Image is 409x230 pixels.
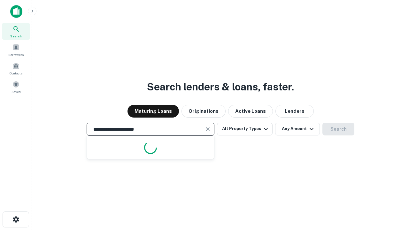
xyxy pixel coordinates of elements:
[275,123,320,135] button: Any Amount
[10,5,22,18] img: capitalize-icon.png
[147,79,294,95] h3: Search lenders & loans, faster.
[2,41,30,58] a: Borrowers
[2,60,30,77] a: Contacts
[377,179,409,210] iframe: Chat Widget
[2,23,30,40] a: Search
[181,105,226,118] button: Originations
[12,89,21,94] span: Saved
[127,105,179,118] button: Maturing Loans
[8,52,24,57] span: Borrowers
[10,34,22,39] span: Search
[217,123,273,135] button: All Property Types
[10,71,22,76] span: Contacts
[228,105,273,118] button: Active Loans
[2,78,30,96] a: Saved
[275,105,314,118] button: Lenders
[203,125,212,134] button: Clear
